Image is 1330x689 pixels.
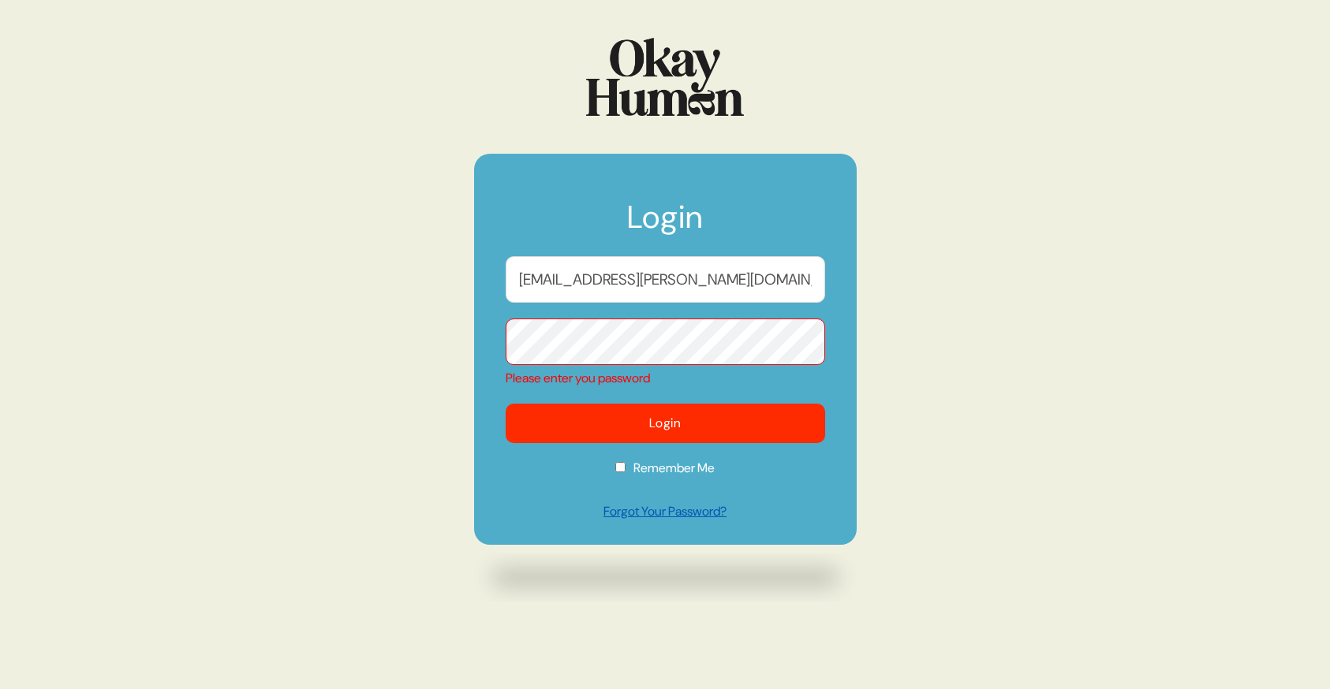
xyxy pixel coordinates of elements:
[506,201,825,248] h1: Login
[615,462,626,472] input: Remember Me
[506,459,825,488] label: Remember Me
[474,553,857,602] img: Drop shadow
[506,404,825,443] button: Login
[506,502,825,521] a: Forgot Your Password?
[506,256,825,303] input: Email
[506,369,825,388] div: Please enter you password
[586,38,744,116] img: Logo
